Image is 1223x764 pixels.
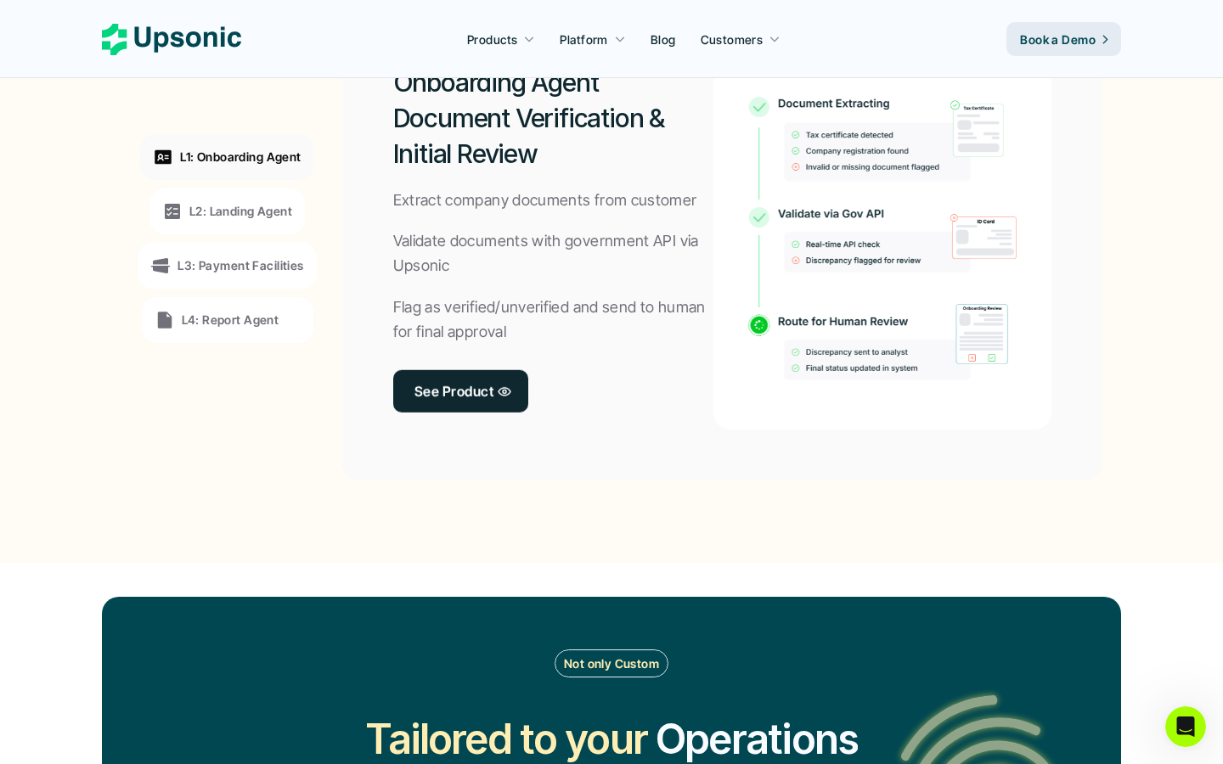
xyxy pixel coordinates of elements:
iframe: Intercom live chat [1165,706,1206,747]
a: Products [457,24,545,54]
p: Platform [560,31,607,48]
p: L1: Onboarding Agent [180,148,301,166]
p: Validate documents with government API via Upsonic [393,230,714,279]
p: See Product [414,379,493,403]
a: Book a Demo [1006,22,1121,56]
p: Extract company documents from customer [393,188,697,213]
p: Products [467,31,517,48]
p: Customers [701,31,764,48]
p: Blog [651,31,676,48]
p: L3: Payment Facilities [178,256,303,274]
p: Not only Custom [564,654,659,672]
p: Book a Demo [1020,31,1096,48]
h2: Onboarding Agent Document Verification & Initial Review [393,65,714,171]
a: Blog [640,24,686,54]
a: See Product [393,369,528,412]
p: Flag as verified/unverified and send to human for final approval [393,295,714,345]
p: L4: Report Agent [182,311,279,329]
p: L2: Landing Agent [189,202,292,220]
